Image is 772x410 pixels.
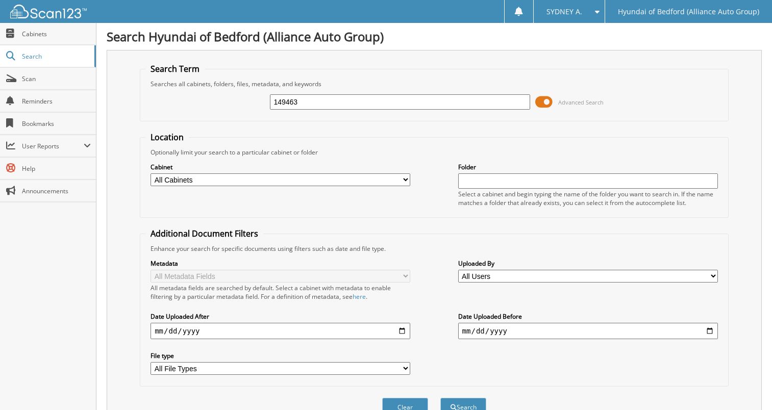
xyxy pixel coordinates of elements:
span: Scan [22,74,91,83]
label: Folder [458,163,718,171]
label: Date Uploaded Before [458,312,718,321]
span: Bookmarks [22,119,91,128]
iframe: Chat Widget [721,361,772,410]
span: User Reports [22,142,84,150]
span: Search [22,52,89,61]
img: scan123-logo-white.svg [10,5,87,18]
div: Searches all cabinets, folders, files, metadata, and keywords [145,80,723,88]
div: Enhance your search for specific documents using filters such as date and file type. [145,244,723,253]
span: Advanced Search [558,98,604,106]
label: Date Uploaded After [151,312,410,321]
span: Cabinets [22,30,91,38]
span: Hyundai of Bedford (Alliance Auto Group) [618,9,759,15]
div: Select a cabinet and begin typing the name of the folder you want to search in. If the name match... [458,190,718,207]
div: Optionally limit your search to a particular cabinet or folder [145,148,723,157]
span: Reminders [22,97,91,106]
label: Metadata [151,259,410,268]
h1: Search Hyundai of Bedford (Alliance Auto Group) [107,28,762,45]
legend: Location [145,132,189,143]
a: here [353,292,366,301]
label: File type [151,351,410,360]
label: Cabinet [151,163,410,171]
legend: Search Term [145,63,205,74]
span: Announcements [22,187,91,195]
span: SYDNEY A. [546,9,582,15]
input: start [151,323,410,339]
input: end [458,323,718,339]
label: Uploaded By [458,259,718,268]
div: All metadata fields are searched by default. Select a cabinet with metadata to enable filtering b... [151,284,410,301]
legend: Additional Document Filters [145,228,263,239]
span: Help [22,164,91,173]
